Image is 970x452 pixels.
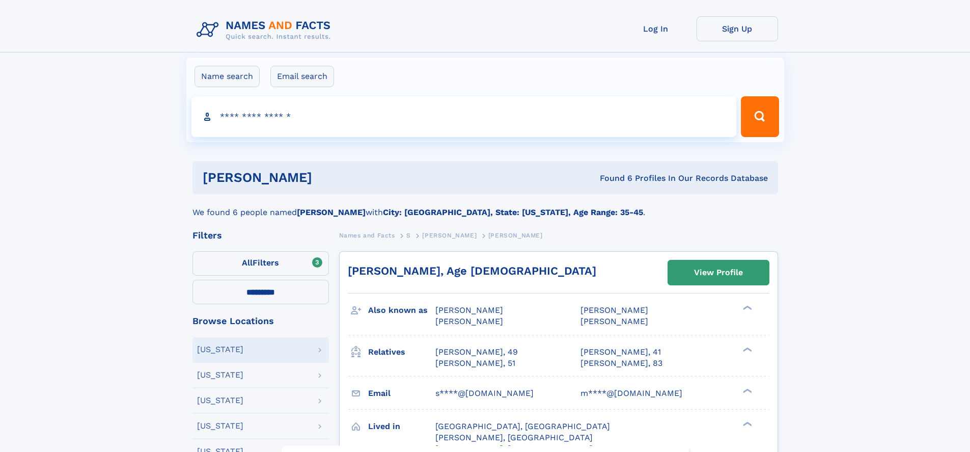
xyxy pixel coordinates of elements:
div: Found 6 Profiles In Our Records Database [456,173,768,184]
div: We found 6 people named with . [192,194,778,219]
a: [PERSON_NAME] [422,229,477,242]
h3: Email [368,385,435,402]
h3: Also known as [368,302,435,319]
div: [US_STATE] [197,371,243,379]
div: ❯ [740,387,753,394]
span: [GEOGRAPHIC_DATA], [GEOGRAPHIC_DATA] [435,421,610,431]
label: Email search [270,66,334,87]
span: All [242,258,253,268]
button: Search Button [741,96,779,137]
a: S [406,229,411,242]
a: [PERSON_NAME], 41 [580,347,661,358]
span: [PERSON_NAME] [580,305,648,315]
label: Name search [195,66,260,87]
a: View Profile [668,260,769,285]
div: Filters [192,231,329,240]
a: [PERSON_NAME], 51 [435,358,515,369]
span: [PERSON_NAME] [488,232,543,239]
div: ❯ [740,346,753,353]
div: View Profile [694,261,743,284]
a: Log In [615,16,697,41]
a: Names and Facts [339,229,395,242]
span: [PERSON_NAME] [435,316,503,326]
img: Logo Names and Facts [192,16,339,44]
h3: Relatives [368,343,435,361]
b: City: [GEOGRAPHIC_DATA], State: [US_STATE], Age Range: 35-45 [383,207,643,217]
div: [US_STATE] [197,345,243,354]
span: [PERSON_NAME] [435,305,503,315]
span: [PERSON_NAME], [GEOGRAPHIC_DATA] [435,433,593,442]
label: Filters [192,251,329,276]
div: ❯ [740,305,753,311]
div: [US_STATE] [197,422,243,430]
a: [PERSON_NAME], 83 [580,358,662,369]
span: S [406,232,411,239]
input: search input [191,96,737,137]
a: [PERSON_NAME], 49 [435,347,518,358]
h3: Lived in [368,418,435,435]
div: ❯ [740,420,753,427]
div: Browse Locations [192,316,329,326]
h1: [PERSON_NAME] [203,171,456,184]
a: [PERSON_NAME], Age [DEMOGRAPHIC_DATA] [348,264,596,277]
b: [PERSON_NAME] [297,207,366,217]
span: [PERSON_NAME] [580,316,648,326]
a: Sign Up [697,16,778,41]
span: [PERSON_NAME] [422,232,477,239]
div: [US_STATE] [197,396,243,405]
